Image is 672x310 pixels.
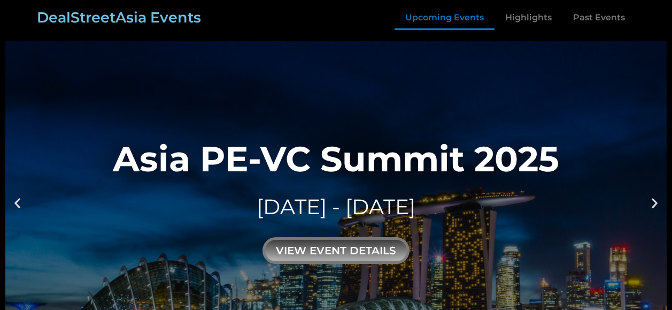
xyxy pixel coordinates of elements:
[113,141,559,176] div: Asia PE-VC Summit 2025
[113,192,559,222] div: [DATE] - [DATE]
[37,9,201,26] a: DealStreetAsia Events
[562,5,636,30] a: Past Events
[262,237,410,264] div: view event details
[395,5,495,30] a: Upcoming Events
[11,196,24,209] div: Previous slide
[495,5,562,30] a: Highlights
[648,196,661,209] div: Next slide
